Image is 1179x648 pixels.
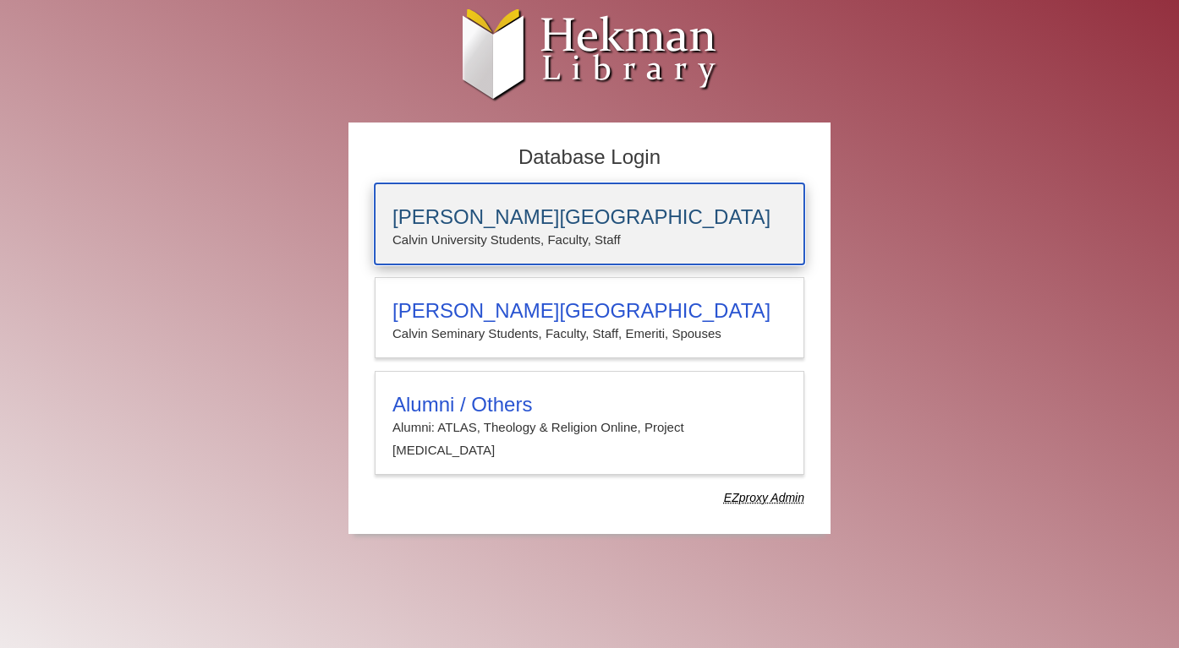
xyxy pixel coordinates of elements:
h2: Database Login [366,140,813,175]
a: [PERSON_NAME][GEOGRAPHIC_DATA]Calvin University Students, Faculty, Staff [375,183,804,264]
summary: Alumni / OthersAlumni: ATLAS, Theology & Religion Online, Project [MEDICAL_DATA] [392,393,787,461]
p: Calvin University Students, Faculty, Staff [392,229,787,251]
h3: [PERSON_NAME][GEOGRAPHIC_DATA] [392,205,787,229]
dfn: Use Alumni login [724,491,804,504]
p: Calvin Seminary Students, Faculty, Staff, Emeriti, Spouses [392,323,787,345]
h3: Alumni / Others [392,393,787,417]
h3: [PERSON_NAME][GEOGRAPHIC_DATA] [392,299,787,323]
a: [PERSON_NAME][GEOGRAPHIC_DATA]Calvin Seminary Students, Faculty, Staff, Emeriti, Spouses [375,277,804,358]
p: Alumni: ATLAS, Theology & Religion Online, Project [MEDICAL_DATA] [392,417,787,461]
